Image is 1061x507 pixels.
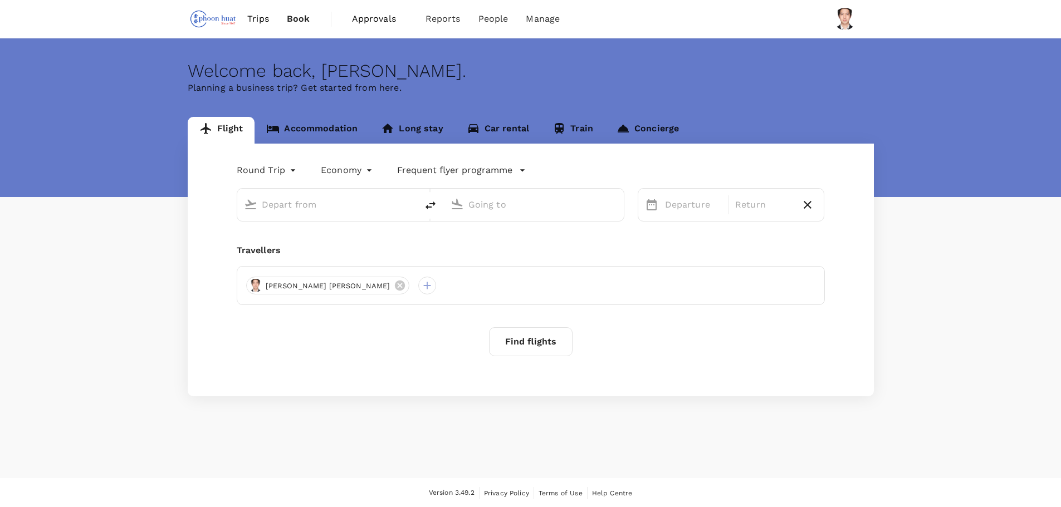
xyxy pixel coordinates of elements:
button: Open [616,203,618,205]
p: Return [735,198,791,211]
span: People [478,12,509,26]
span: Help Centre [592,489,633,497]
p: Planning a business trip? Get started from here. [188,81,874,95]
a: Privacy Policy [484,487,529,499]
span: Reports [426,12,461,26]
span: Approvals [352,12,408,26]
img: Phoon Huat PTE. LTD. [188,7,239,31]
span: Manage [526,12,560,26]
span: Book [287,12,310,26]
span: [PERSON_NAME] [PERSON_NAME] [259,280,397,292]
div: Welcome back , [PERSON_NAME] . [188,61,874,81]
p: Frequent flyer programme [397,164,512,177]
p: Departure [665,198,721,211]
a: Accommodation [255,117,369,144]
a: Concierge [605,117,691,144]
input: Depart from [262,196,394,213]
a: Train [541,117,605,144]
span: Trips [247,12,269,26]
div: Economy [321,161,375,179]
button: Find flights [489,327,573,356]
span: Version 3.49.2 [429,488,475,499]
a: Long stay [369,117,454,144]
a: Help Centre [592,487,633,499]
img: Ye Hong Sean Wong [834,8,856,30]
a: Flight [188,117,255,144]
span: Terms of Use [539,489,583,497]
div: [PERSON_NAME] [PERSON_NAME] [246,277,409,294]
img: avatar-67ef3868951fe.jpeg [249,279,262,292]
span: Privacy Policy [484,489,529,497]
button: delete [417,192,444,219]
a: Terms of Use [539,487,583,499]
div: Travellers [237,244,825,257]
a: Car rental [455,117,541,144]
div: Round Trip [237,161,299,179]
button: Frequent flyer programme [397,164,526,177]
input: Going to [468,196,600,213]
button: Open [409,203,412,205]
